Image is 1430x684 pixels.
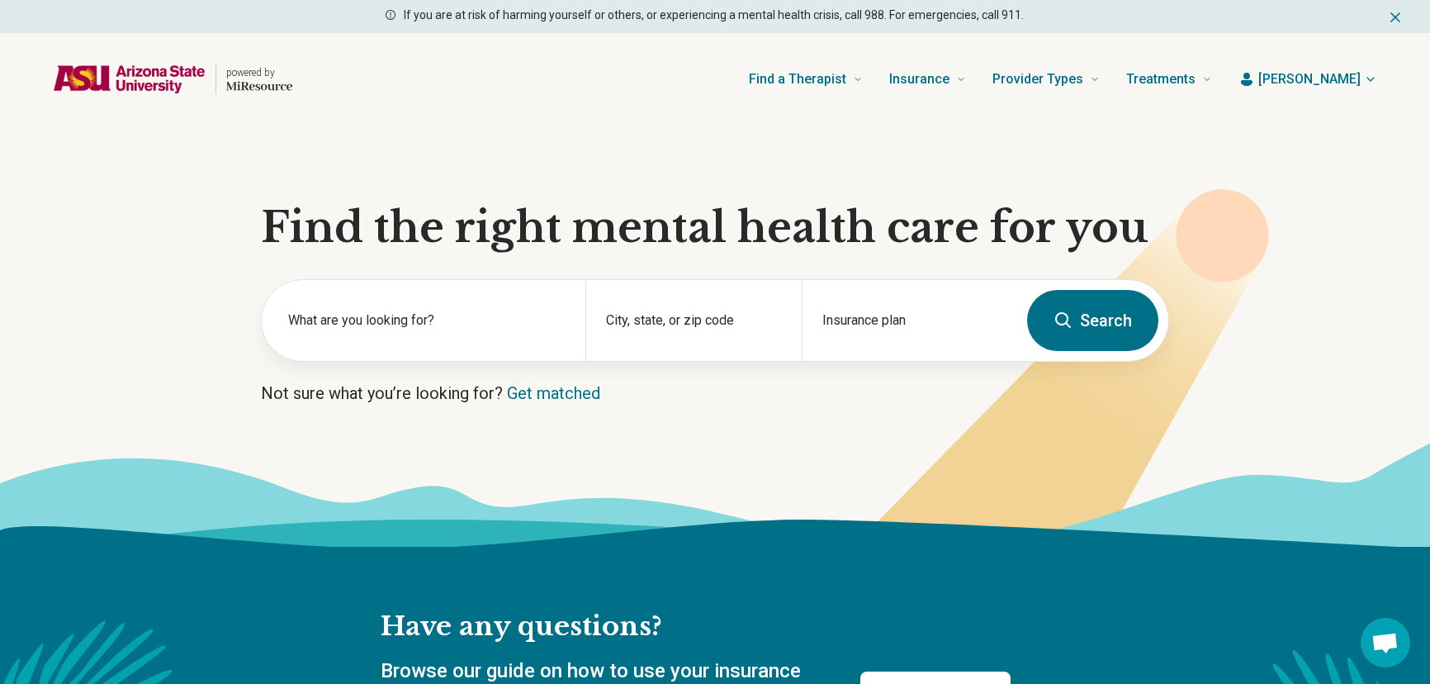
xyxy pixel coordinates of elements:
[261,382,1169,405] p: Not sure what you’re looking for?
[1361,618,1410,667] div: Open chat
[261,203,1169,253] h1: Find the right mental health care for you
[1238,69,1377,89] button: [PERSON_NAME]
[889,68,949,91] span: Insurance
[749,46,863,112] a: Find a Therapist
[992,68,1083,91] span: Provider Types
[1258,69,1361,89] span: [PERSON_NAME]
[1126,68,1196,91] span: Treatments
[507,383,600,403] a: Get matched
[381,610,1011,644] h2: Have any questions?
[53,53,292,106] a: Home page
[288,311,566,330] label: What are you looking for?
[992,46,1100,112] a: Provider Types
[889,46,966,112] a: Insurance
[1027,290,1158,351] button: Search
[1387,7,1404,26] button: Dismiss
[404,7,1024,24] p: If you are at risk of harming yourself or others, or experiencing a mental health crisis, call 98...
[749,68,846,91] span: Find a Therapist
[1126,46,1212,112] a: Treatments
[226,66,292,79] p: powered by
